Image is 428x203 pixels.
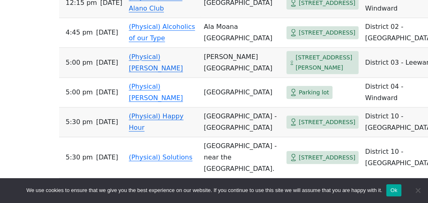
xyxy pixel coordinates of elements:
button: Ok [386,184,402,196]
td: [GEOGRAPHIC_DATA] - near the [GEOGRAPHIC_DATA]. [201,137,283,178]
span: 5:00 PM [66,57,93,68]
span: No [414,186,422,194]
a: (Physical) Solutions [129,153,192,161]
span: [STREET_ADDRESS] [299,153,355,163]
span: 5:00 PM [66,87,93,98]
a: (Physical) [PERSON_NAME] [129,53,183,72]
td: [PERSON_NAME][GEOGRAPHIC_DATA] [201,48,283,78]
span: 5:30 PM [66,152,93,163]
span: [DATE] [96,57,118,68]
span: We use cookies to ensure that we give you the best experience on our website. If you continue to ... [26,186,382,194]
span: [DATE] [96,27,118,38]
td: [GEOGRAPHIC_DATA] - [GEOGRAPHIC_DATA] [201,107,283,137]
span: [STREET_ADDRESS][PERSON_NAME] [296,52,356,72]
span: [STREET_ADDRESS] [299,28,355,38]
span: [DATE] [96,116,118,128]
a: (Physical) Happy Hour [129,112,183,131]
a: (Physical) Alcoholics of our Type [129,23,195,42]
span: [DATE] [96,87,118,98]
td: [GEOGRAPHIC_DATA] [201,78,283,107]
span: [DATE] [96,152,118,163]
span: 4:45 PM [66,27,93,38]
a: (Physical) [PERSON_NAME] [129,83,183,102]
span: Parking lot [299,87,329,98]
span: [STREET_ADDRESS] [299,117,355,127]
span: 5:30 PM [66,116,93,128]
td: Ala Moana [GEOGRAPHIC_DATA] [201,18,283,48]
